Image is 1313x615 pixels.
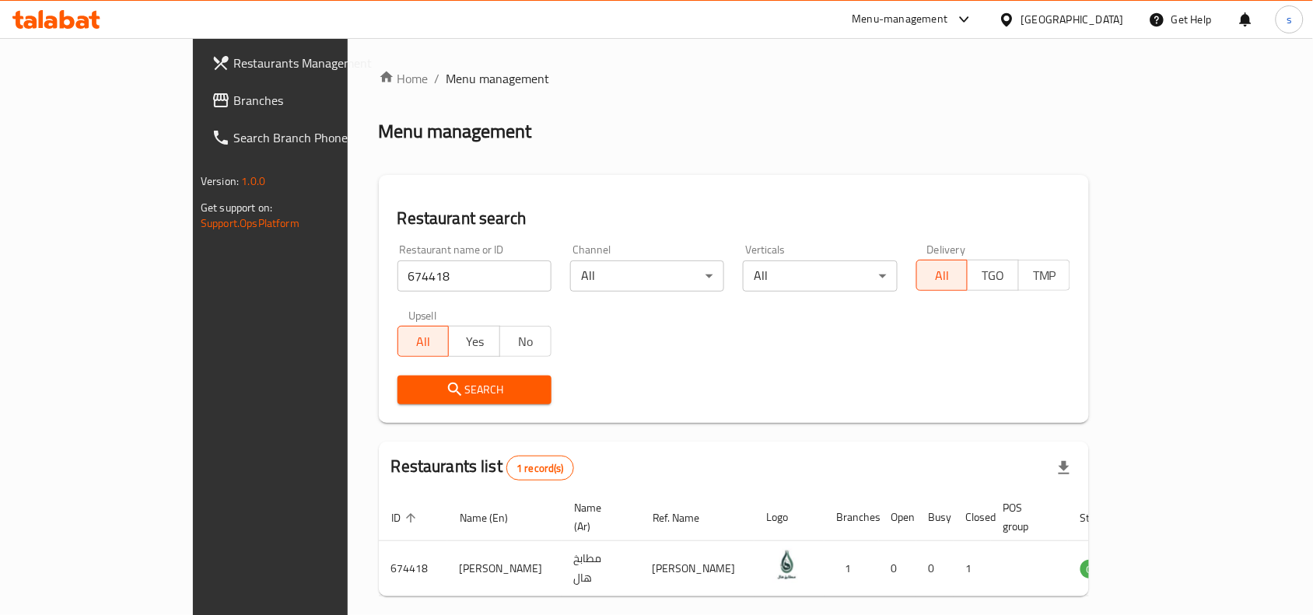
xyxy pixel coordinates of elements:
[954,494,991,541] th: Closed
[640,541,755,596] td: [PERSON_NAME]
[506,456,574,480] div: Total records count
[408,310,437,321] label: Upsell
[391,508,421,527] span: ID
[923,264,962,287] span: All
[1021,11,1124,28] div: [GEOGRAPHIC_DATA]
[1003,498,1049,536] span: POS group
[199,82,412,119] a: Branches
[435,69,440,88] li: /
[446,69,550,88] span: Menu management
[1025,264,1064,287] span: TMP
[397,326,450,357] button: All
[879,541,916,596] td: 0
[397,376,551,404] button: Search
[379,541,447,596] td: 674418
[506,330,545,353] span: No
[853,10,948,29] div: Menu-management
[241,171,265,191] span: 1.0.0
[397,260,551,292] input: Search for restaurant name or ID..
[379,69,1089,88] nav: breadcrumb
[825,494,879,541] th: Branches
[379,119,532,144] h2: Menu management
[447,541,562,596] td: [PERSON_NAME]
[1045,449,1083,487] div: Export file
[1080,560,1119,578] div: OPEN
[201,197,272,218] span: Get support on:
[954,541,991,596] td: 1
[1080,508,1131,527] span: Status
[397,207,1070,230] h2: Restaurant search
[201,171,239,191] span: Version:
[974,264,1013,287] span: TGO
[743,260,897,292] div: All
[879,494,916,541] th: Open
[916,541,954,596] td: 0
[767,546,806,585] img: Hal Kitchens
[1287,11,1292,28] span: s
[1080,561,1119,578] span: OPEN
[460,508,528,527] span: Name (En)
[570,260,724,292] div: All
[916,494,954,541] th: Busy
[916,260,968,291] button: All
[755,494,825,541] th: Logo
[233,54,400,72] span: Restaurants Management
[574,498,621,536] span: Name (Ar)
[507,461,573,476] span: 1 record(s)
[199,44,412,82] a: Restaurants Management
[562,541,640,596] td: مطابخ هال
[499,326,551,357] button: No
[455,330,494,353] span: Yes
[201,213,299,233] a: Support.OpsPlatform
[233,91,400,110] span: Branches
[653,508,720,527] span: Ref. Name
[967,260,1019,291] button: TGO
[927,244,966,255] label: Delivery
[825,541,879,596] td: 1
[410,380,539,400] span: Search
[391,455,574,480] h2: Restaurants list
[404,330,443,353] span: All
[199,119,412,156] a: Search Branch Phone
[1018,260,1070,291] button: TMP
[448,326,500,357] button: Yes
[233,128,400,147] span: Search Branch Phone
[379,494,1203,596] table: enhanced table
